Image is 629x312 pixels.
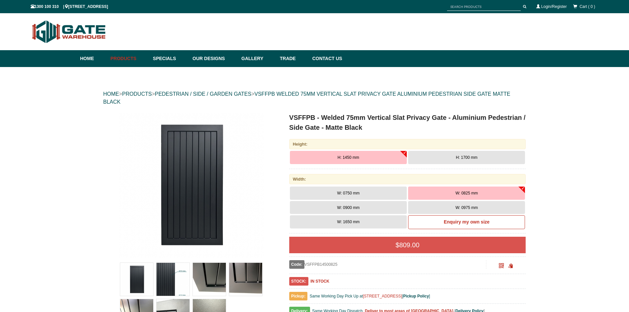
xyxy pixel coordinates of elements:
[408,215,525,229] a: Enquiry my own size
[229,263,262,296] img: VSFFPB - Welded 75mm Vertical Slat Privacy Gate - Aluminium Pedestrian / Side Gate - Matte Black
[155,91,251,97] a: PEDESTRIAN / SIDE / GARDEN GATES
[189,50,238,67] a: Our Designs
[337,155,359,160] span: H: 1450 mm
[289,292,307,300] span: Pickup:
[103,84,526,113] div: > > >
[120,263,153,296] img: VSFFPB - Welded 75mm Vertical Slat Privacy Gate - Aluminium Pedestrian / Side Gate - Matte Black
[107,50,150,67] a: Products
[447,3,521,11] input: SEARCH PRODUCTS
[238,50,276,67] a: Gallery
[150,50,189,67] a: Specials
[289,139,526,149] div: Height:
[103,91,510,105] a: VSFFPB WELDED 75MM VERTICAL SLAT PRIVACY GATE ALUMINIUM PEDESTRIAN SIDE GATE MATTE BLACK
[290,201,407,214] button: W: 0900 mm
[276,50,309,67] a: Trade
[157,263,190,296] img: VSFFPB - Welded 75mm Vertical Slat Privacy Gate - Aluminium Pedestrian / Side Gate - Matte Black
[289,113,526,132] h1: VSFFPB - Welded 75mm Vertical Slat Privacy Gate - Aluminium Pedestrian / Side Gate - Matte Black
[31,4,108,9] span: 1300 100 310 | [STREET_ADDRESS]
[579,4,595,9] span: Cart ( 0 )
[289,277,308,286] span: STOCK:
[408,151,525,164] button: H: 1700 mm
[193,263,226,296] img: VSFFPB - Welded 75mm Vertical Slat Privacy Gate - Aluminium Pedestrian / Side Gate - Matte Black
[310,279,329,284] b: IN STOCK
[289,237,526,253] div: $
[456,155,477,160] span: H: 1700 mm
[444,219,489,225] b: Enquiry my own size
[122,91,152,97] a: PRODUCTS
[508,263,513,268] span: Click to copy the URL
[80,50,107,67] a: Home
[290,151,407,164] button: H: 1450 mm
[289,174,526,184] div: Width:
[399,241,419,249] span: 809.00
[408,187,525,200] button: W: 0825 mm
[408,201,525,214] button: W: 0975 mm
[290,187,407,200] button: W: 0750 mm
[541,4,567,9] a: Login/Register
[337,220,360,224] span: W: 1650 mm
[289,260,486,269] div: VSFFPB14500825
[337,205,360,210] span: W: 0900 mm
[119,113,264,258] img: VSFFPB - Welded 75mm Vertical Slat Privacy Gate - Aluminium Pedestrian / Side Gate - Matte Black ...
[455,205,478,210] span: W: 0975 mm
[103,91,119,97] a: HOME
[31,17,108,47] img: Gate Warehouse
[363,294,402,298] a: [STREET_ADDRESS]
[337,191,360,195] span: W: 0750 mm
[289,260,304,269] span: Code:
[309,50,342,67] a: Contact Us
[403,294,429,298] a: Pickup Policy
[310,294,430,298] span: Same Working Day Pick Up at [ ]
[104,113,279,258] a: VSFFPB - Welded 75mm Vertical Slat Privacy Gate - Aluminium Pedestrian / Side Gate - Matte Black ...
[290,215,407,228] button: W: 1650 mm
[455,191,478,195] span: W: 0825 mm
[499,264,504,269] a: Click to enlarge and scan to share.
